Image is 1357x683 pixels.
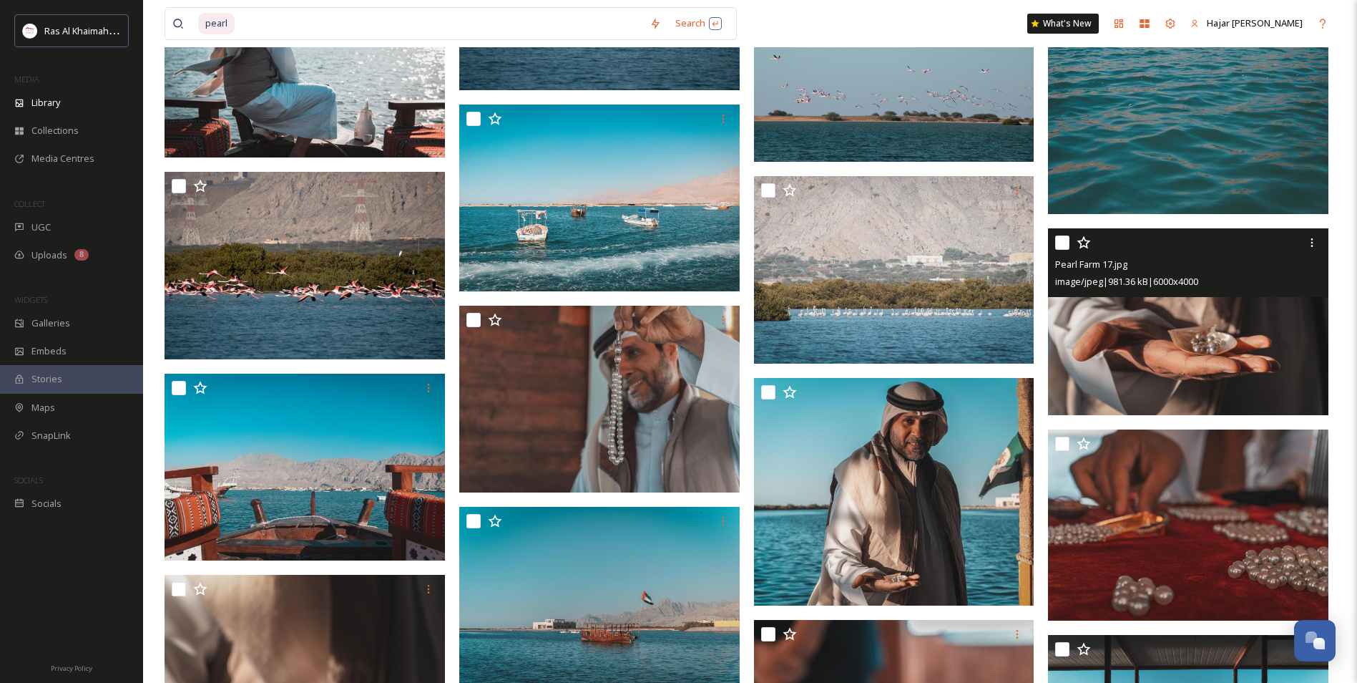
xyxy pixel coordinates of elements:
img: Logo_RAKTDA_RGB-01.png [23,24,37,38]
img: Pearl Farm 24.jpg [754,176,1034,364]
span: Privacy Policy [51,664,92,673]
span: SOCIALS [14,475,43,485]
span: WIDGETS [14,294,47,305]
img: Pearl Farm 35.jpg [1048,430,1328,621]
span: Pearl Farm 17.jpg [1055,258,1127,271]
img: Pearl Farm 33.jpg [459,306,740,493]
button: Open Chat [1294,620,1336,662]
img: Pearl Farm 45.jpg [165,373,445,561]
span: Uploads [31,248,67,262]
span: Stories [31,372,62,386]
span: MEDIA [14,74,39,84]
div: 8 [74,249,89,261]
img: Pearl Farm 39.jpg [459,105,740,292]
span: Library [31,96,60,110]
span: pearl [198,13,235,34]
a: Privacy Policy [51,659,92,676]
img: Pearl Farm 43.jpg [754,378,1034,606]
span: Collections [31,124,79,137]
img: Pearl Farm 17.jpg [1048,228,1328,416]
div: Search [668,9,729,37]
span: Media Centres [31,152,94,165]
img: Pearl Farm 02.jpg [165,172,445,359]
span: Hajar [PERSON_NAME] [1207,16,1303,29]
span: Maps [31,401,55,415]
a: Hajar [PERSON_NAME] [1183,9,1310,37]
span: Socials [31,497,62,510]
span: Galleries [31,316,70,330]
span: Ras Al Khaimah Tourism Development Authority [44,24,247,37]
span: Embeds [31,344,67,358]
span: COLLECT [14,198,45,209]
span: SnapLink [31,429,71,442]
span: UGC [31,221,51,234]
a: What's New [1027,14,1099,34]
span: image/jpeg | 981.36 kB | 6000 x 4000 [1055,275,1198,288]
